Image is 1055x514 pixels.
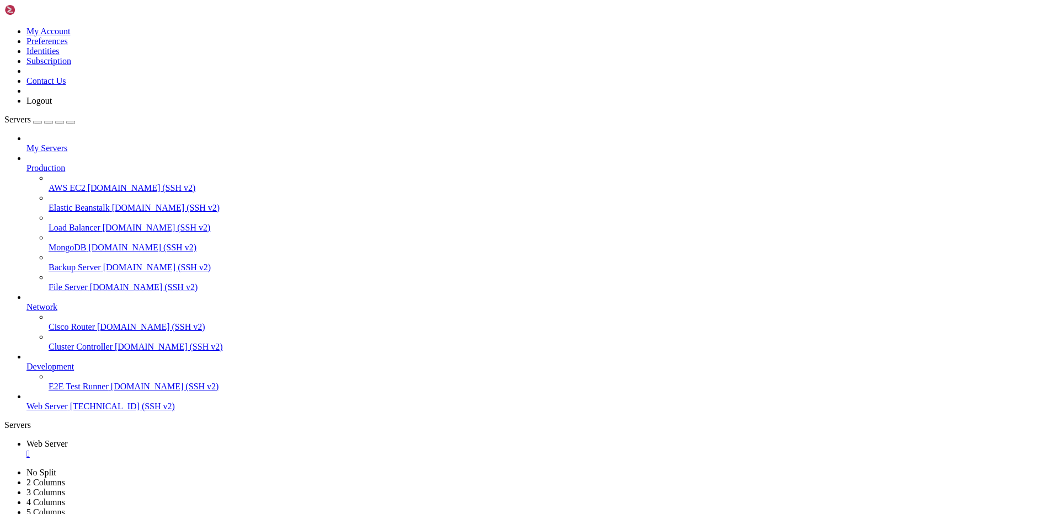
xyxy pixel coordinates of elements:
[49,372,1051,392] li: E2E Test Runner [DOMAIN_NAME] (SSH v2)
[49,282,88,292] span: File Server
[49,282,1051,292] a: File Server [DOMAIN_NAME] (SSH v2)
[49,233,1051,253] li: MongoDB [DOMAIN_NAME] (SSH v2)
[26,488,65,497] a: 3 Columns
[103,223,211,232] span: [DOMAIN_NAME] (SSH v2)
[4,115,75,124] a: Servers
[26,133,1051,153] li: My Servers
[26,163,65,173] span: Production
[49,253,1051,272] li: Backup Server [DOMAIN_NAME] (SSH v2)
[26,292,1051,352] li: Network
[26,96,52,105] a: Logout
[90,282,198,292] span: [DOMAIN_NAME] (SSH v2)
[26,439,68,448] span: Web Server
[26,362,74,371] span: Development
[4,420,1051,430] div: Servers
[4,115,31,124] span: Servers
[49,312,1051,332] li: Cisco Router [DOMAIN_NAME] (SSH v2)
[49,243,86,252] span: MongoDB
[26,36,68,46] a: Preferences
[26,362,1051,372] a: Development
[26,46,60,56] a: Identities
[26,439,1051,459] a: Web Server
[49,263,1051,272] a: Backup Server [DOMAIN_NAME] (SSH v2)
[26,76,66,85] a: Contact Us
[26,401,68,411] span: Web Server
[97,322,205,331] span: [DOMAIN_NAME] (SSH v2)
[26,143,67,153] span: My Servers
[88,243,196,252] span: [DOMAIN_NAME] (SSH v2)
[49,263,101,272] span: Backup Server
[49,203,1051,213] a: Elastic Beanstalk [DOMAIN_NAME] (SSH v2)
[26,468,56,477] a: No Split
[88,183,196,192] span: [DOMAIN_NAME] (SSH v2)
[111,382,219,391] span: [DOMAIN_NAME] (SSH v2)
[70,401,175,411] span: [TECHNICAL_ID] (SSH v2)
[26,163,1051,173] a: Production
[49,223,1051,233] a: Load Balancer [DOMAIN_NAME] (SSH v2)
[26,497,65,507] a: 4 Columns
[49,183,1051,193] a: AWS EC2 [DOMAIN_NAME] (SSH v2)
[26,302,57,312] span: Network
[49,183,86,192] span: AWS EC2
[26,26,71,36] a: My Account
[115,342,223,351] span: [DOMAIN_NAME] (SSH v2)
[26,449,1051,459] a: 
[4,4,68,15] img: Shellngn
[49,272,1051,292] li: File Server [DOMAIN_NAME] (SSH v2)
[112,203,220,212] span: [DOMAIN_NAME] (SSH v2)
[26,352,1051,392] li: Development
[49,193,1051,213] li: Elastic Beanstalk [DOMAIN_NAME] (SSH v2)
[49,213,1051,233] li: Load Balancer [DOMAIN_NAME] (SSH v2)
[49,342,1051,352] a: Cluster Controller [DOMAIN_NAME] (SSH v2)
[49,332,1051,352] li: Cluster Controller [DOMAIN_NAME] (SSH v2)
[49,223,100,232] span: Load Balancer
[49,342,113,351] span: Cluster Controller
[26,392,1051,411] li: Web Server [TECHNICAL_ID] (SSH v2)
[26,143,1051,153] a: My Servers
[26,153,1051,292] li: Production
[49,322,1051,332] a: Cisco Router [DOMAIN_NAME] (SSH v2)
[49,173,1051,193] li: AWS EC2 [DOMAIN_NAME] (SSH v2)
[26,478,65,487] a: 2 Columns
[26,302,1051,312] a: Network
[103,263,211,272] span: [DOMAIN_NAME] (SSH v2)
[49,243,1051,253] a: MongoDB [DOMAIN_NAME] (SSH v2)
[49,203,110,212] span: Elastic Beanstalk
[49,322,95,331] span: Cisco Router
[49,382,109,391] span: E2E Test Runner
[26,401,1051,411] a: Web Server [TECHNICAL_ID] (SSH v2)
[26,56,71,66] a: Subscription
[49,382,1051,392] a: E2E Test Runner [DOMAIN_NAME] (SSH v2)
